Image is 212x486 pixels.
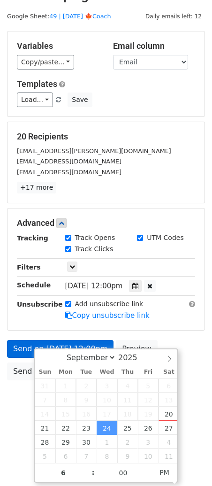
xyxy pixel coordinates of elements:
[76,378,97,393] span: September 2, 2025
[17,218,195,228] h5: Advanced
[151,463,177,482] span: Click to toggle
[35,407,55,421] span: September 14, 2025
[159,435,179,449] span: October 4, 2025
[117,435,138,449] span: October 2, 2025
[159,378,179,393] span: September 6, 2025
[117,407,138,421] span: September 18, 2025
[35,369,55,375] span: Sun
[76,421,97,435] span: September 23, 2025
[55,393,76,407] span: September 8, 2025
[117,421,138,435] span: September 25, 2025
[17,263,41,271] strong: Filters
[95,463,152,482] input: Minute
[55,407,76,421] span: September 15, 2025
[35,378,55,393] span: August 31, 2025
[7,363,78,380] a: Send Test Email
[55,378,76,393] span: September 1, 2025
[17,301,63,308] strong: Unsubscribe
[35,393,55,407] span: September 7, 2025
[65,311,150,320] a: Copy unsubscribe link
[17,131,195,142] h5: 20 Recipients
[17,93,53,107] a: Load...
[159,449,179,463] span: October 11, 2025
[35,463,92,482] input: Hour
[117,449,138,463] span: October 9, 2025
[138,407,159,421] span: September 19, 2025
[159,407,179,421] span: September 20, 2025
[55,435,76,449] span: September 29, 2025
[75,299,144,309] label: Add unsubscribe link
[17,182,56,193] a: +17 more
[159,369,179,375] span: Sat
[138,449,159,463] span: October 10, 2025
[138,378,159,393] span: September 5, 2025
[159,393,179,407] span: September 13, 2025
[76,407,97,421] span: September 16, 2025
[147,233,183,243] label: UTM Codes
[97,407,117,421] span: September 17, 2025
[138,369,159,375] span: Fri
[35,435,55,449] span: September 28, 2025
[17,41,99,51] h5: Variables
[142,13,205,20] a: Daily emails left: 12
[117,378,138,393] span: September 4, 2025
[75,244,114,254] label: Track Clicks
[75,233,115,243] label: Track Opens
[17,281,51,289] strong: Schedule
[17,169,121,176] small: [EMAIL_ADDRESS][DOMAIN_NAME]
[17,79,57,89] a: Templates
[138,393,159,407] span: September 12, 2025
[92,463,95,482] span: :
[97,449,117,463] span: October 8, 2025
[116,340,157,358] a: Preview
[55,421,76,435] span: September 22, 2025
[97,393,117,407] span: September 10, 2025
[49,13,111,20] a: 49 | [DATE] 🍁Coach
[76,449,97,463] span: October 7, 2025
[17,234,48,242] strong: Tracking
[7,340,114,358] a: Send on [DATE] 12:00pm
[76,435,97,449] span: September 30, 2025
[97,421,117,435] span: September 24, 2025
[55,369,76,375] span: Mon
[117,369,138,375] span: Thu
[138,435,159,449] span: October 3, 2025
[35,449,55,463] span: October 5, 2025
[113,41,195,51] h5: Email column
[17,147,171,154] small: [EMAIL_ADDRESS][PERSON_NAME][DOMAIN_NAME]
[97,378,117,393] span: September 3, 2025
[55,449,76,463] span: October 6, 2025
[117,393,138,407] span: September 11, 2025
[138,421,159,435] span: September 26, 2025
[116,353,150,362] input: Year
[76,369,97,375] span: Tue
[97,369,117,375] span: Wed
[97,435,117,449] span: October 1, 2025
[65,282,123,290] span: [DATE] 12:00pm
[35,421,55,435] span: September 21, 2025
[159,421,179,435] span: September 27, 2025
[76,393,97,407] span: September 9, 2025
[17,158,121,165] small: [EMAIL_ADDRESS][DOMAIN_NAME]
[68,93,92,107] button: Save
[17,55,74,69] a: Copy/paste...
[165,441,212,486] iframe: Chat Widget
[142,11,205,22] span: Daily emails left: 12
[7,13,111,20] small: Google Sheet:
